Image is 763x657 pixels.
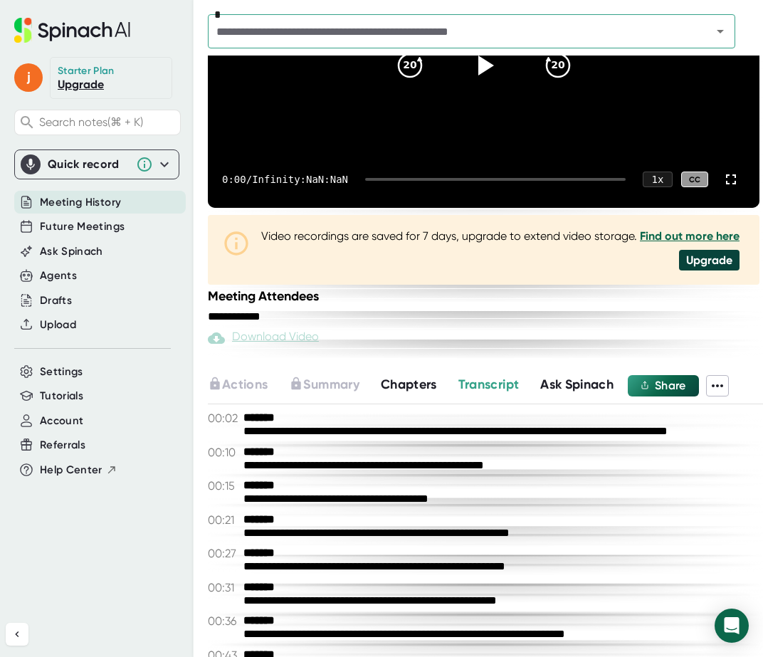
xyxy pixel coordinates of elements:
button: Meeting History [40,194,121,211]
button: Drafts [40,293,72,309]
span: Search notes (⌘ + K) [39,115,177,129]
button: Open [710,21,730,41]
div: Upgrade [679,250,740,270]
div: 1 x [643,172,673,187]
div: Quick record [48,157,129,172]
button: Agents [40,268,77,284]
button: Ask Spinach [40,243,103,260]
div: Upgrade to access [208,375,289,396]
span: Share [655,379,686,392]
button: Account [40,413,83,429]
button: Chapters [381,375,437,394]
span: Help Center [40,462,102,478]
a: Upgrade [58,78,104,91]
button: Upload [40,317,76,333]
span: 00:10 [208,446,240,459]
span: 00:36 [208,614,240,628]
span: Chapters [381,377,437,392]
a: Find out more here [640,229,740,243]
span: Ask Spinach [540,377,614,392]
span: 00:27 [208,547,240,560]
span: Transcript [458,377,520,392]
span: 00:15 [208,479,240,493]
button: Transcript [458,375,520,394]
button: Tutorials [40,388,83,404]
button: Summary [289,375,359,394]
div: Upgrade to access [289,375,380,396]
span: 00:02 [208,411,240,425]
div: Meeting Attendees [208,288,763,304]
div: 0:00 / Infinity:NaN:NaN [222,174,348,185]
div: Open Intercom Messenger [715,609,749,643]
button: Settings [40,364,83,380]
div: Quick record [21,150,173,179]
span: j [14,63,43,92]
button: Collapse sidebar [6,623,28,646]
button: Actions [208,375,268,394]
button: Share [628,375,699,396]
button: Future Meetings [40,219,125,235]
span: 00:21 [208,513,240,527]
div: CC [681,172,708,188]
button: Help Center [40,462,117,478]
div: Starter Plan [58,65,115,78]
span: Actions [222,377,268,392]
div: Video recordings are saved for 7 days, upgrade to extend video storage. [261,229,740,243]
button: Referrals [40,437,85,453]
div: Paid feature [208,330,319,347]
button: Ask Spinach [540,375,614,394]
span: 00:31 [208,581,240,594]
span: Summary [303,377,359,392]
